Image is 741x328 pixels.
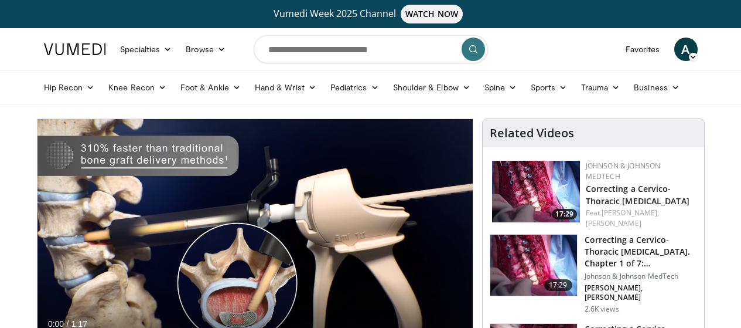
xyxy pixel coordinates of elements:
span: WATCH NOW [401,5,463,23]
img: 33b67f90-d3f0-4188-b63c-5d58dbff4ac8.150x105_q85_crop-smart_upscale.jpg [490,235,577,296]
a: Business [627,76,687,99]
a: Specialties [113,38,179,61]
a: Shoulder & Elbow [386,76,477,99]
h3: Correcting a Cervico-Thoracic [MEDICAL_DATA]. Chapter 1 of 7: Positioning… [585,234,697,269]
img: 33b67f90-d3f0-4188-b63c-5d58dbff4ac8.150x105_q85_crop-smart_upscale.jpg [492,161,580,222]
a: 17:29 [492,161,580,222]
a: Correcting a Cervico-Thoracic [MEDICAL_DATA] [586,183,689,207]
a: [PERSON_NAME] [586,218,641,228]
input: Search topics, interventions [254,35,488,63]
p: Johnson & Johnson MedTech [585,272,697,281]
a: Favorites [619,38,667,61]
a: Pediatrics [323,76,386,99]
a: Trauma [574,76,627,99]
a: Hand & Wrist [248,76,323,99]
a: Foot & Ankle [173,76,248,99]
a: Knee Recon [101,76,173,99]
img: VuMedi Logo [44,43,106,55]
a: Johnson & Johnson MedTech [586,161,661,181]
p: [PERSON_NAME], [PERSON_NAME] [585,283,697,302]
a: Hip Recon [37,76,102,99]
a: [PERSON_NAME], [602,208,659,218]
a: Browse [179,38,233,61]
div: Feat. [586,208,695,229]
a: Sports [524,76,574,99]
a: Vumedi Week 2025 ChannelWATCH NOW [46,5,696,23]
a: Spine [477,76,524,99]
a: A [674,38,698,61]
h4: Related Videos [490,126,574,140]
span: 17:29 [544,279,572,291]
p: 2.6K views [585,305,619,314]
a: 17:29 Correcting a Cervico-Thoracic [MEDICAL_DATA]. Chapter 1 of 7: Positioning… Johnson & Johnso... [490,234,697,314]
span: 17:29 [552,209,577,219]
